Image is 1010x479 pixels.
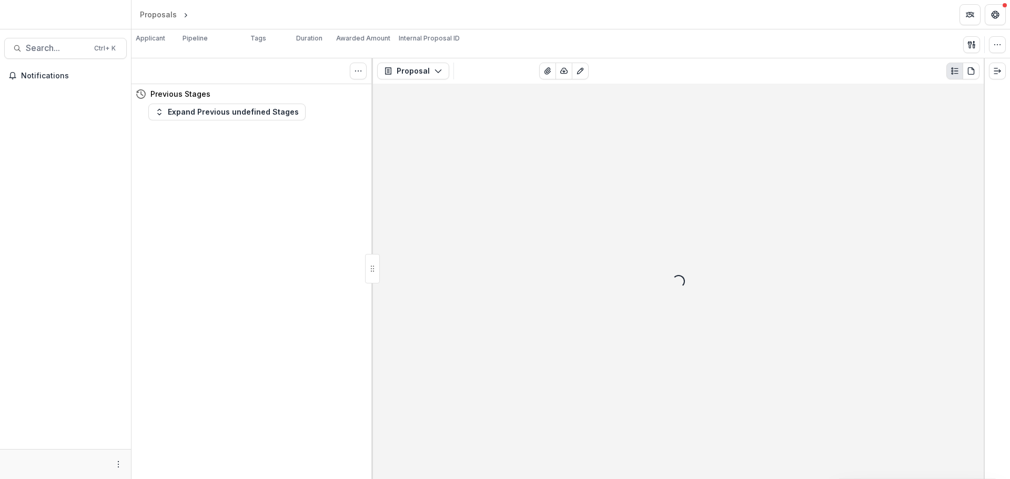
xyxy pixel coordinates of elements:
button: More [112,458,125,471]
button: Proposal [377,63,449,79]
p: Internal Proposal ID [399,34,460,43]
span: Notifications [21,72,123,80]
button: Edit as form [572,63,589,79]
p: Tags [250,34,266,43]
button: Search... [4,38,127,59]
button: Get Help [985,4,1006,25]
button: Expand Previous undefined Stages [148,104,306,120]
p: Duration [296,34,322,43]
button: Expand right [989,63,1006,79]
button: View Attached Files [539,63,556,79]
button: Partners [959,4,981,25]
p: Pipeline [183,34,208,43]
button: Toggle View Cancelled Tasks [350,63,367,79]
div: Ctrl + K [92,43,118,54]
nav: breadcrumb [136,7,235,22]
button: Plaintext view [946,63,963,79]
button: Notifications [4,67,127,84]
button: PDF view [963,63,979,79]
div: Proposals [140,9,177,20]
span: Search... [26,43,88,53]
a: Proposals [136,7,181,22]
h4: Previous Stages [150,88,210,99]
p: Applicant [136,34,165,43]
p: Awarded Amount [336,34,390,43]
